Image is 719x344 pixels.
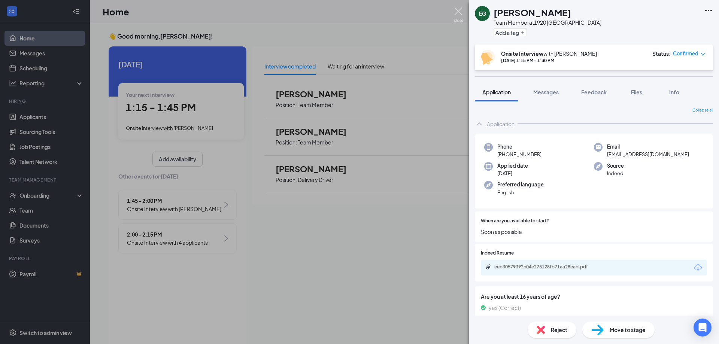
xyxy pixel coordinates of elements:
span: [DATE] [497,170,528,177]
div: Application [487,120,515,128]
span: Applied date [497,162,528,170]
span: Indeed [607,170,624,177]
span: When are you available to start? [481,217,549,225]
div: eeb30579392c04e275128fb71aa28ead.pdf [494,264,599,270]
span: Preferred language [497,181,544,188]
span: Phone [497,143,541,150]
span: Source [607,162,624,170]
a: Paperclipeeb30579392c04e275128fb71aa28ead.pdf [485,264,607,271]
span: Move to stage [610,326,646,334]
span: Indeed Resume [481,250,514,257]
svg: Paperclip [485,264,491,270]
h1: [PERSON_NAME] [494,6,571,19]
span: Files [631,89,642,95]
button: PlusAdd a tag [494,28,527,36]
svg: Plus [521,30,525,35]
b: Onsite Interview [501,50,543,57]
div: Status : [652,50,671,57]
span: Confirmed [673,50,698,57]
div: EG [479,10,486,17]
svg: Download [694,263,703,272]
span: Application [482,89,511,95]
div: [DATE] 1:15 PM - 1:30 PM [501,57,597,64]
span: down [700,52,706,57]
svg: Ellipses [704,6,713,15]
span: no [489,315,495,323]
span: Email [607,143,689,150]
span: [EMAIL_ADDRESS][DOMAIN_NAME] [607,150,689,158]
span: Feedback [581,89,607,95]
span: English [497,189,544,196]
div: Team Member at 1920 [GEOGRAPHIC_DATA] [494,19,601,26]
span: [PHONE_NUMBER] [497,150,541,158]
span: Info [669,89,679,95]
span: yes (Correct) [489,304,521,312]
div: Open Intercom Messenger [694,319,712,337]
span: Collapse all [692,107,713,113]
div: with [PERSON_NAME] [501,50,597,57]
span: Soon as possible [481,228,707,236]
span: Messages [533,89,559,95]
svg: ChevronUp [475,119,484,128]
span: Reject [551,326,567,334]
span: Are you at least 16 years of age? [481,292,707,301]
